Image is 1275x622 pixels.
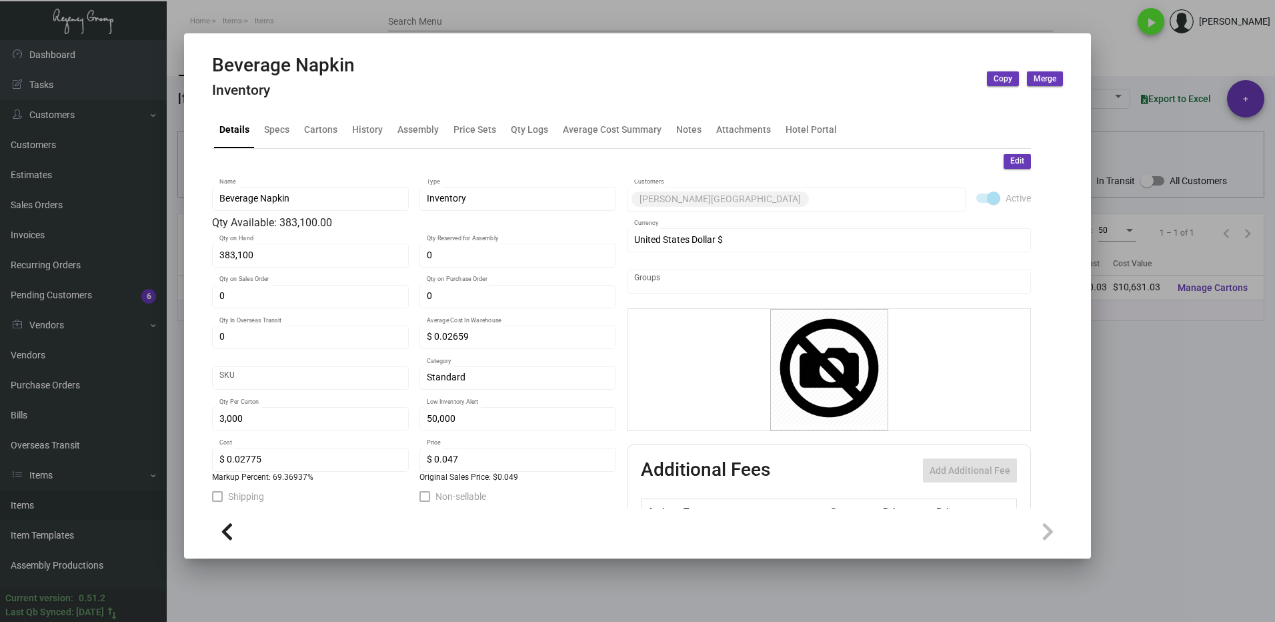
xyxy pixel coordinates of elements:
div: History [352,123,383,137]
button: Edit [1004,154,1031,169]
div: Assembly [397,123,439,137]
div: Details [219,123,249,137]
input: Add new.. [812,194,959,204]
span: Edit [1010,155,1024,167]
div: Last Qb Synced: [DATE] [5,605,104,619]
div: Average Cost Summary [563,123,662,137]
th: Price [880,499,933,523]
button: Add Additional Fee [923,458,1017,483]
h2: Beverage Napkin [212,54,355,77]
div: Qty Available: 383,100.00 [212,215,616,231]
span: Active [1006,190,1031,206]
th: Price type [933,499,1001,523]
div: Cartons [304,123,337,137]
div: Hotel Portal [786,123,837,137]
span: Shipping [228,489,264,505]
span: Add Additional Fee [930,465,1010,476]
button: Copy [987,71,1019,86]
div: 0.51.2 [79,591,105,605]
div: Specs [264,123,289,137]
h2: Additional Fees [641,458,770,483]
input: Add new.. [634,276,1024,287]
div: Attachments [716,123,771,137]
span: Non-sellable [435,489,486,505]
h4: Inventory [212,82,355,99]
button: Merge [1027,71,1063,86]
span: Merge [1034,73,1056,85]
div: Current version: [5,591,73,605]
th: Type [680,499,826,523]
mat-chip: [PERSON_NAME][GEOGRAPHIC_DATA] [631,192,809,207]
th: Active [642,499,681,523]
div: Notes [676,123,702,137]
span: Copy [994,73,1012,85]
div: Price Sets [453,123,496,137]
div: Qty Logs [511,123,548,137]
th: Cost [826,499,880,523]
